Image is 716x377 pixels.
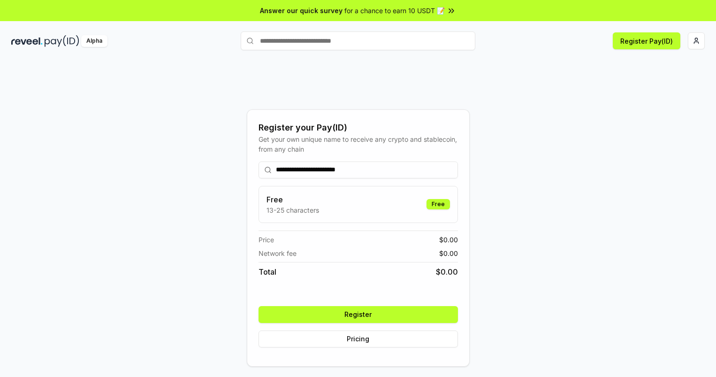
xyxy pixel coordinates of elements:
[439,248,458,258] span: $ 0.00
[344,6,445,15] span: for a chance to earn 10 USDT 📝
[259,134,458,154] div: Get your own unique name to receive any crypto and stablecoin, from any chain
[267,205,319,215] p: 13-25 characters
[259,331,458,347] button: Pricing
[259,266,276,277] span: Total
[259,121,458,134] div: Register your Pay(ID)
[259,306,458,323] button: Register
[436,266,458,277] span: $ 0.00
[427,199,450,209] div: Free
[613,32,680,49] button: Register Pay(ID)
[439,235,458,245] span: $ 0.00
[259,235,274,245] span: Price
[45,35,79,47] img: pay_id
[11,35,43,47] img: reveel_dark
[260,6,343,15] span: Answer our quick survey
[259,248,297,258] span: Network fee
[81,35,107,47] div: Alpha
[267,194,319,205] h3: Free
